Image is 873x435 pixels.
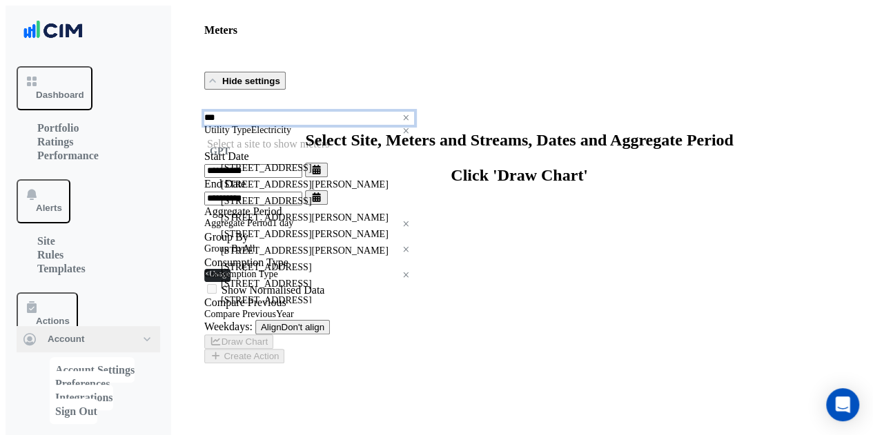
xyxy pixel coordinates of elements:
[826,388,859,421] div: Open Intercom Messenger
[50,385,113,410] a: Integrations
[204,131,834,150] h1: Select Site, Meters and Streams, Dates and Aggregate Period
[36,203,62,213] span: Alerts
[36,316,70,326] span: Actions
[17,363,160,418] div: Account
[36,90,84,100] span: Dashboard
[221,245,389,256] span: [STREET_ADDRESS][PERSON_NAME]
[402,112,414,125] span: Clear
[210,146,230,156] span: GPT
[37,115,79,141] a: Portfolio
[221,212,389,223] span: [STREET_ADDRESS][PERSON_NAME]
[402,125,414,138] span: Clear
[17,179,70,223] button: Alerts
[261,322,282,332] span: Align
[50,371,110,396] a: Preferences
[25,301,70,314] app-icon: Actions
[199,138,484,303] ng-dropdown-panel: Options list
[222,76,280,86] span: Hide settings
[204,24,237,37] div: Meters
[221,279,311,289] span: [STREET_ADDRESS]
[37,143,99,168] a: Performance
[204,350,284,361] app-escalated-ticket-create-button: Please correct errors first
[221,196,311,206] span: [STREET_ADDRESS]
[17,234,160,281] div: Alerts
[17,292,78,336] button: Actions
[50,398,97,424] a: Sign Out
[17,121,160,168] div: Dashboard
[204,334,273,349] button: Draw Chart
[221,229,389,239] span: [STREET_ADDRESS][PERSON_NAME]
[221,262,311,272] span: [STREET_ADDRESS]
[50,357,135,383] a: Account Settings
[17,326,160,352] button: Account
[37,228,55,254] a: Site
[204,321,253,332] label: Weekdays:
[25,188,62,201] app-icon: Alerts
[17,66,92,110] button: Dashboard
[204,166,834,185] h1: Click 'Draw Chart'
[221,179,389,190] span: [STREET_ADDRESS][PERSON_NAME]
[221,295,311,305] span: [STREET_ADDRESS]
[22,17,84,44] img: Company Logo
[204,349,284,363] button: Create Action
[37,129,73,154] a: Ratings
[204,72,286,90] button: Hide settings
[37,242,63,267] a: Rules
[281,322,324,332] span: Don't align
[37,256,86,281] a: Templates
[25,74,84,88] app-icon: Dashboard
[48,332,84,346] span: Account
[221,163,311,173] span: [STREET_ADDRESS]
